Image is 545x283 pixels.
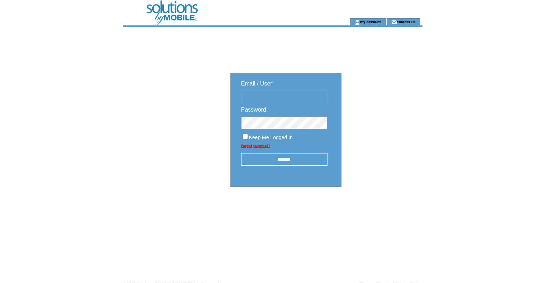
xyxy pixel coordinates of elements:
[391,19,397,25] img: contact_us_icon.gif
[241,107,268,113] span: Password:
[241,144,270,148] a: Forgot password?
[241,80,274,87] span: Email / User:
[360,19,381,24] a: my account
[249,135,293,140] span: Keep Me Logged In
[397,19,416,24] a: contact us
[355,19,360,25] img: account_icon.gif
[362,205,398,214] img: transparent.png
